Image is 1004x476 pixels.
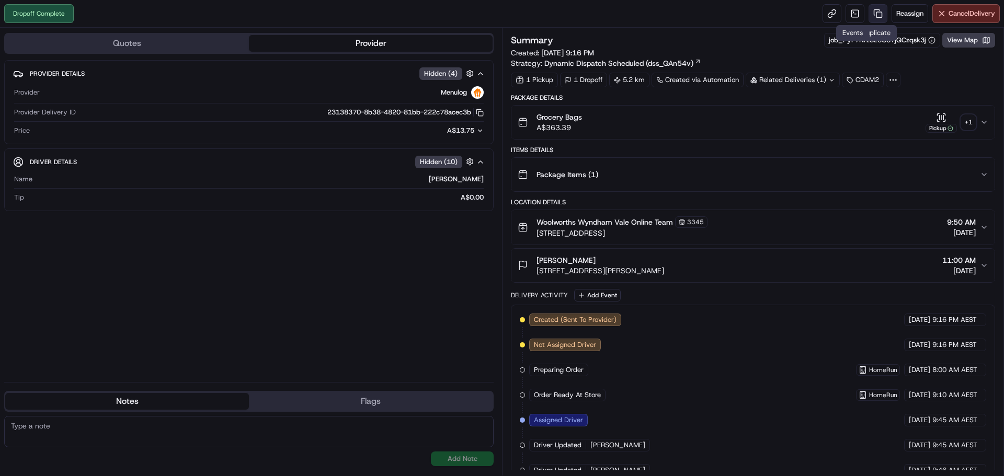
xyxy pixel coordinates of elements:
span: 9:10 AM AEST [932,390,977,400]
button: Reassign [892,4,928,23]
button: CancelDelivery [932,4,1000,23]
div: + 1 [961,115,976,130]
div: Items Details [511,146,995,154]
span: Package Items ( 1 ) [537,169,598,180]
span: Not Assigned Driver [534,340,596,350]
span: Preparing Order [534,365,584,375]
div: Events [836,25,869,41]
span: HomeRun [869,366,897,374]
div: Related Deliveries (1) [746,73,840,87]
span: Dynamic Dispatch Scheduled (dss_QAn54v) [544,58,693,68]
img: justeat_logo.png [471,86,484,99]
span: Order Ready At Store [534,390,601,400]
div: 1 Dropoff [560,73,607,87]
button: 23138370-8b38-4820-81bb-222c78acec3b [327,108,484,117]
span: A$13.75 [447,126,474,135]
div: Location Details [511,198,995,206]
span: 9:45 AM AEST [932,415,977,425]
span: 9:46 AM AEST [932,466,977,475]
button: View Map [942,33,995,48]
span: Menulog [441,88,467,97]
span: Grocery Bags [537,112,582,122]
button: Pickup [926,112,957,133]
button: A$13.75 [392,126,484,135]
button: job_PyF7Nrz8E6C3TjQCzqsk3j [829,36,935,45]
span: Created: [511,48,594,58]
a: Created via Automation [652,73,744,87]
div: Delivery Activity [511,291,568,299]
span: [DATE] [947,227,976,238]
button: Add Event [574,289,621,301]
div: Strategy: [511,58,701,68]
button: Quotes [5,35,249,52]
button: Provider DetailsHidden (4) [13,65,485,82]
span: Provider Details [30,69,85,78]
button: Grocery BagsA$363.39Pickup+1 [511,106,995,139]
span: [STREET_ADDRESS] [537,228,708,238]
button: Provider [249,35,493,52]
div: 1 Pickup [511,73,558,87]
span: 9:16 PM AEST [932,340,977,350]
span: [DATE] [909,440,930,450]
span: Tip [14,193,24,202]
span: Assigned Driver [534,415,583,425]
div: Duplicate [855,25,897,41]
a: Dynamic Dispatch Scheduled (dss_QAn54v) [544,58,701,68]
span: [DATE] 9:16 PM [541,48,594,57]
span: Driver Updated [534,466,581,475]
span: [DATE] [909,365,930,375]
span: [DATE] [909,415,930,425]
span: 8:00 AM AEST [932,365,977,375]
span: 3345 [687,218,704,226]
h3: Summary [511,36,553,45]
button: Pickup+1 [926,112,976,133]
span: 11:00 AM [942,255,976,265]
span: [DATE] [909,466,930,475]
span: Provider Delivery ID [14,108,76,117]
button: Notes [5,393,249,410]
span: [DATE] [909,390,930,400]
div: Package Details [511,94,995,102]
button: Driver DetailsHidden (10) [13,153,485,170]
button: [PERSON_NAME][STREET_ADDRESS][PERSON_NAME]11:00 AM[DATE] [511,249,995,282]
div: CDAM2 [842,73,884,87]
div: Pickup [926,124,957,133]
div: [PERSON_NAME] [37,175,484,184]
button: Hidden (10) [415,155,476,168]
span: Provider [14,88,40,97]
span: Woolworths Wyndham Vale Online Team [537,217,673,227]
span: Created (Sent To Provider) [534,315,617,324]
span: 9:50 AM [947,217,976,227]
span: A$363.39 [537,122,582,133]
span: [PERSON_NAME] [537,255,596,265]
span: Driver Details [30,158,77,166]
span: Cancel Delivery [949,9,995,18]
div: 5.2 km [609,73,649,87]
span: Hidden ( 10 ) [420,157,458,167]
span: HomeRun [869,391,897,399]
span: Hidden ( 4 ) [424,69,458,78]
span: [DATE] [909,315,930,324]
span: 9:45 AM AEST [932,440,977,450]
span: [PERSON_NAME] [590,440,645,450]
span: [STREET_ADDRESS][PERSON_NAME] [537,265,664,276]
button: Woolworths Wyndham Vale Online Team3345[STREET_ADDRESS]9:50 AM[DATE] [511,210,995,245]
button: Flags [249,393,493,410]
span: Name [14,175,32,184]
span: [PERSON_NAME] [590,466,645,475]
span: Price [14,126,30,135]
span: Reassign [896,9,923,18]
button: Hidden (4) [419,67,476,80]
button: Package Items (1) [511,158,995,191]
span: [DATE] [942,265,976,276]
span: Driver Updated [534,440,581,450]
span: 9:16 PM AEST [932,315,977,324]
span: [DATE] [909,340,930,350]
div: A$0.00 [28,193,484,202]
